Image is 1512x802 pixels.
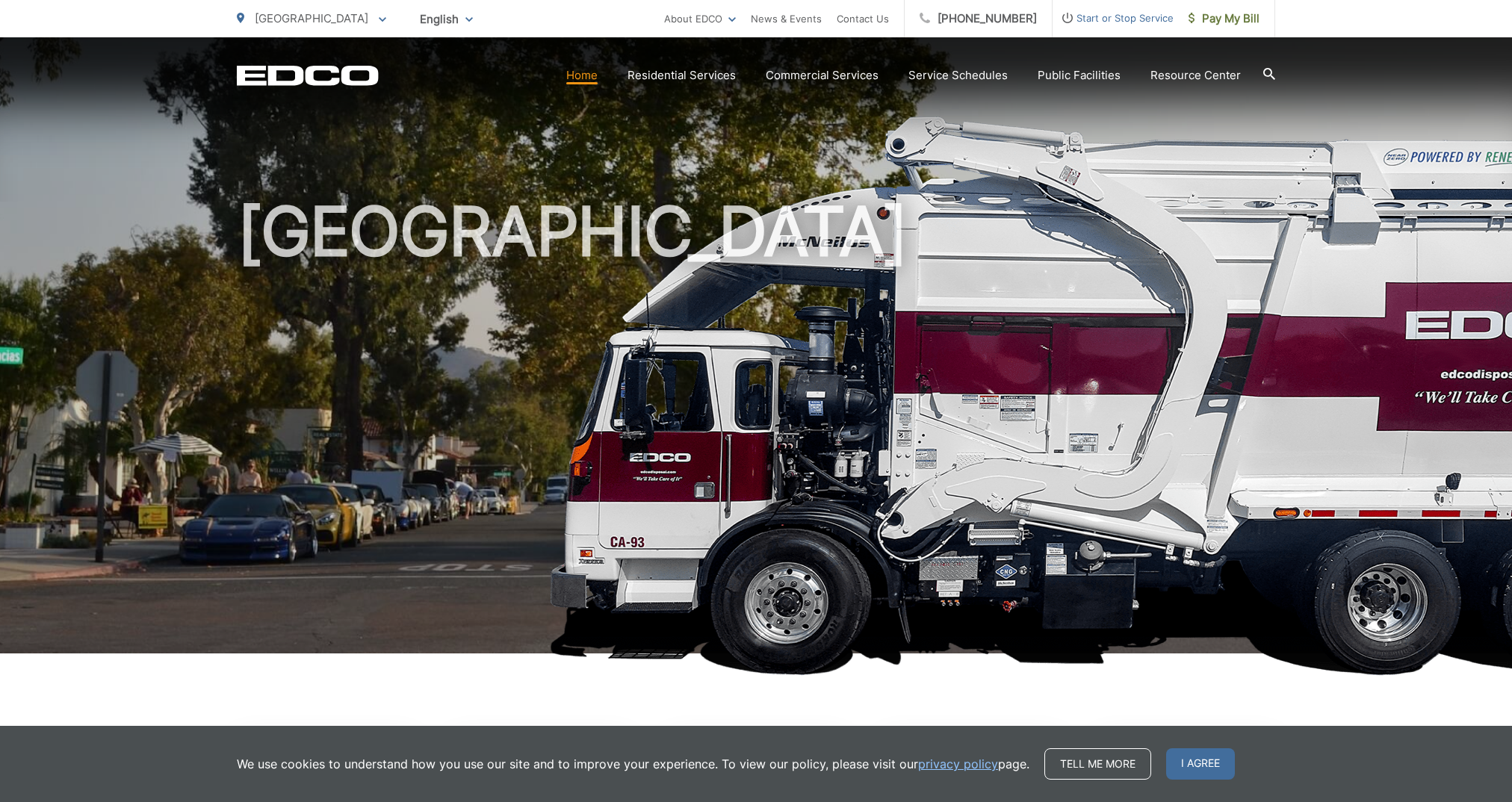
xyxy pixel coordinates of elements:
[566,66,598,84] a: Home
[1166,748,1235,780] span: I agree
[751,10,822,28] a: News & Events
[237,65,379,86] a: EDCD logo. Return to the homepage.
[237,755,1029,773] p: We use cookies to understand how you use our site and to improve your experience. To view our pol...
[908,66,1008,84] a: Service Schedules
[1038,66,1121,84] a: Public Facilities
[237,194,1275,667] h1: [GEOGRAPHIC_DATA]
[1189,10,1260,28] span: Pay My Bill
[664,10,736,28] a: About EDCO
[1150,66,1241,84] a: Resource Center
[837,10,889,28] a: Contact Us
[628,66,736,84] a: Residential Services
[766,66,879,84] a: Commercial Services
[409,6,484,32] span: English
[1044,748,1151,780] a: Tell me more
[255,11,368,25] span: [GEOGRAPHIC_DATA]
[918,755,998,773] a: privacy policy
